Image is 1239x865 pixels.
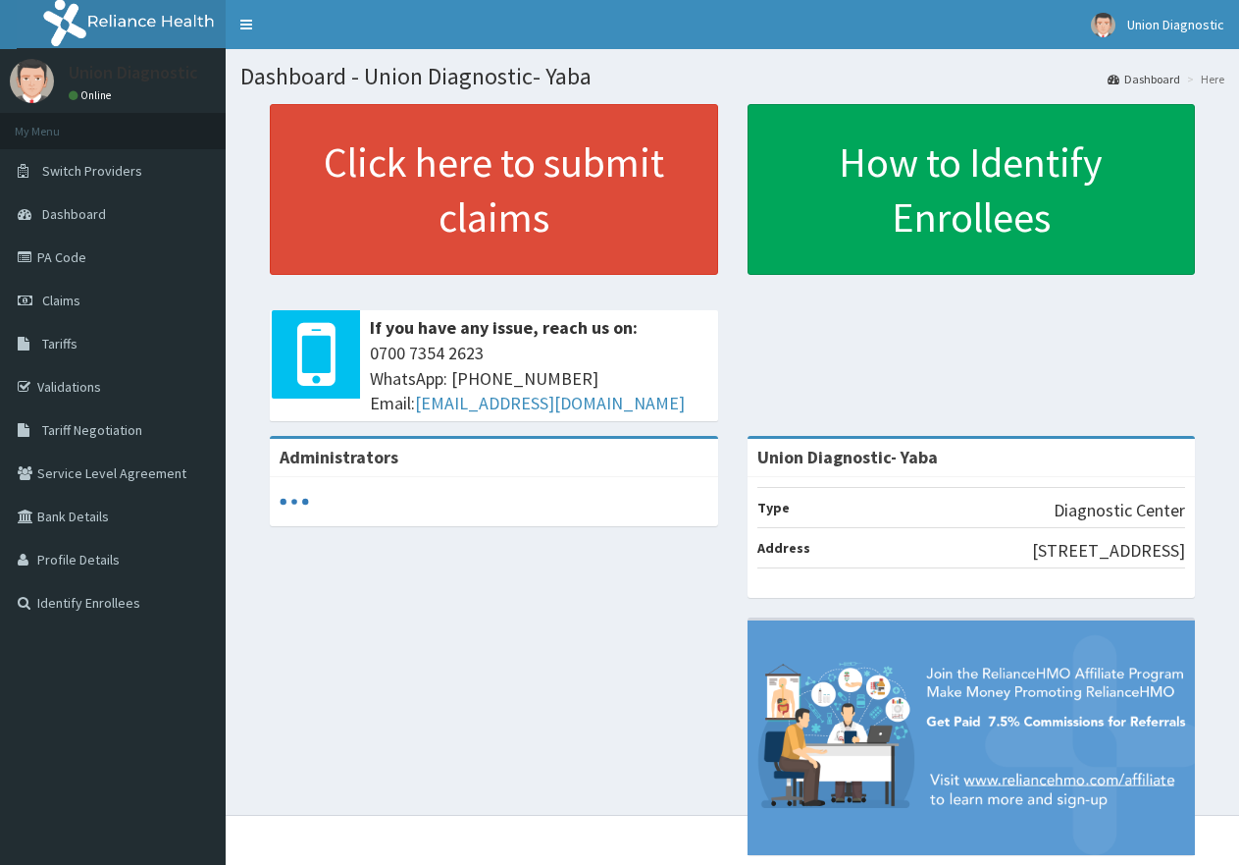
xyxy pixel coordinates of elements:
img: provider-team-banner.png [748,621,1196,855]
a: Dashboard [1108,71,1180,87]
li: Here [1182,71,1224,87]
p: Diagnostic Center [1054,498,1185,523]
span: Dashboard [42,205,106,223]
b: If you have any issue, reach us on: [370,316,638,339]
h1: Dashboard - Union Diagnostic- Yaba [240,64,1224,89]
p: [STREET_ADDRESS] [1032,538,1185,564]
b: Address [757,539,810,557]
a: [EMAIL_ADDRESS][DOMAIN_NAME] [415,392,685,414]
img: User Image [10,59,54,103]
a: How to Identify Enrollees [748,104,1196,275]
span: Tariff Negotiation [42,421,142,439]
a: Click here to submit claims [270,104,718,275]
img: User Image [1091,13,1115,37]
span: Claims [42,292,80,309]
span: 0700 7354 2623 WhatsApp: [PHONE_NUMBER] Email: [370,341,708,416]
strong: Union Diagnostic- Yaba [757,446,938,468]
svg: audio-loading [280,487,309,516]
span: Union Diagnostic [1127,16,1224,33]
span: Switch Providers [42,162,142,180]
b: Administrators [280,446,398,468]
p: Union Diagnostic [69,64,198,81]
a: Online [69,88,116,102]
span: Tariffs [42,335,77,352]
b: Type [757,499,790,516]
